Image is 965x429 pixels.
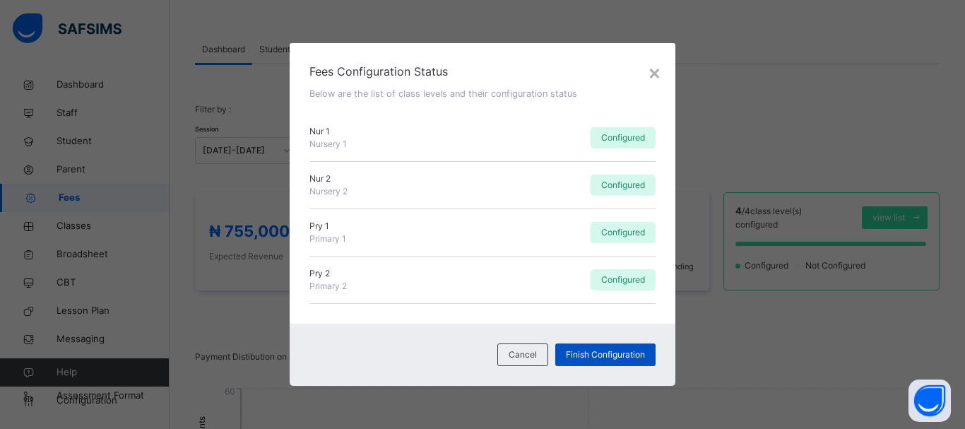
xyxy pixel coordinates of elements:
span: Configured [601,274,645,286]
span: Primary 1 [309,233,346,244]
span: Nur 1 [309,125,479,138]
button: Open asap [908,380,951,422]
span: Configured [601,179,645,192]
span: Pry 2 [309,267,479,280]
div: × [648,57,661,87]
span: Primary 2 [309,281,347,291]
span: Pry 1 [309,220,479,233]
span: Fees Configuration Status [309,63,656,80]
span: Configured [601,131,645,144]
span: Cancel [509,348,537,361]
span: Configured [601,226,645,239]
span: Nur 2 [309,172,479,185]
span: Nursery 1 [309,139,347,149]
span: Finish Configuration [566,348,645,361]
span: Below are the list of class levels and their configuration status [309,88,577,99]
span: Nursery 2 [309,186,348,196]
